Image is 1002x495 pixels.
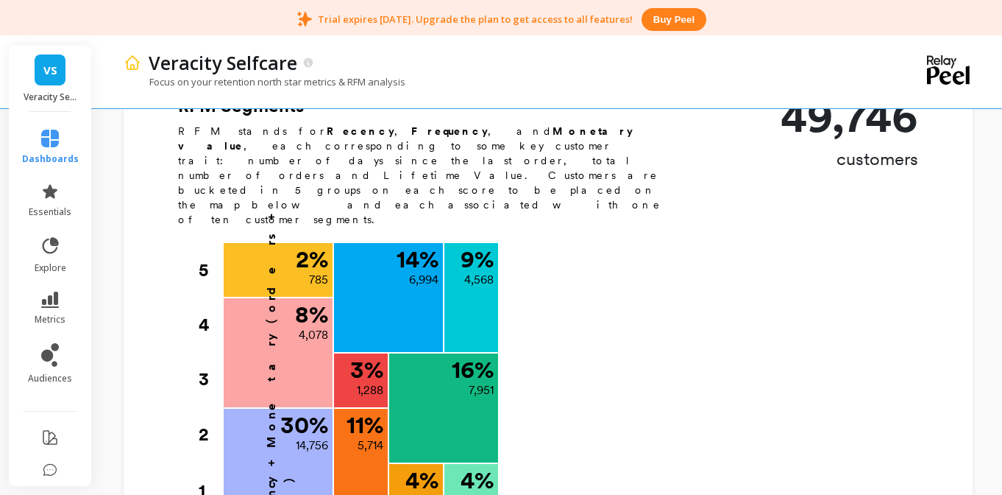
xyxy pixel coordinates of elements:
[464,271,494,289] p: 4,568
[43,62,57,79] span: VS
[469,382,494,399] p: 7,951
[318,13,633,26] p: Trial expires [DATE]. Upgrade the plan to get access to all features!
[357,382,383,399] p: 1,288
[296,437,328,454] p: 14,756
[461,468,494,492] p: 4 %
[411,125,488,137] b: Frequency
[124,75,405,88] p: Focus on your retention north star metrics & RFM analysis
[178,124,678,227] p: RFM stands for , , and , each corresponding to some key customer trait: number of days since the ...
[199,298,222,352] div: 4
[24,91,77,103] p: Veracity Selfcare
[642,8,706,31] button: Buy peel
[295,303,328,326] p: 8 %
[22,153,79,165] span: dashboards
[461,248,494,271] p: 9 %
[781,147,918,171] p: customers
[309,271,328,289] p: 785
[29,206,71,218] span: essentials
[280,413,328,437] p: 30 %
[781,94,918,138] p: 49,746
[124,54,141,71] img: header icon
[405,468,438,492] p: 4 %
[397,248,438,271] p: 14 %
[452,358,494,382] p: 16 %
[28,373,72,385] span: audiences
[350,358,383,382] p: 3 %
[327,125,394,137] b: Recency
[199,407,222,462] div: 2
[296,248,328,271] p: 2 %
[299,326,328,344] p: 4,078
[409,271,438,289] p: 6,994
[358,437,383,454] p: 5,714
[35,262,66,274] span: explore
[199,352,222,407] div: 3
[347,413,383,437] p: 11 %
[149,50,297,75] p: Veracity Selfcare
[199,243,222,298] div: 5
[35,314,65,326] span: metrics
